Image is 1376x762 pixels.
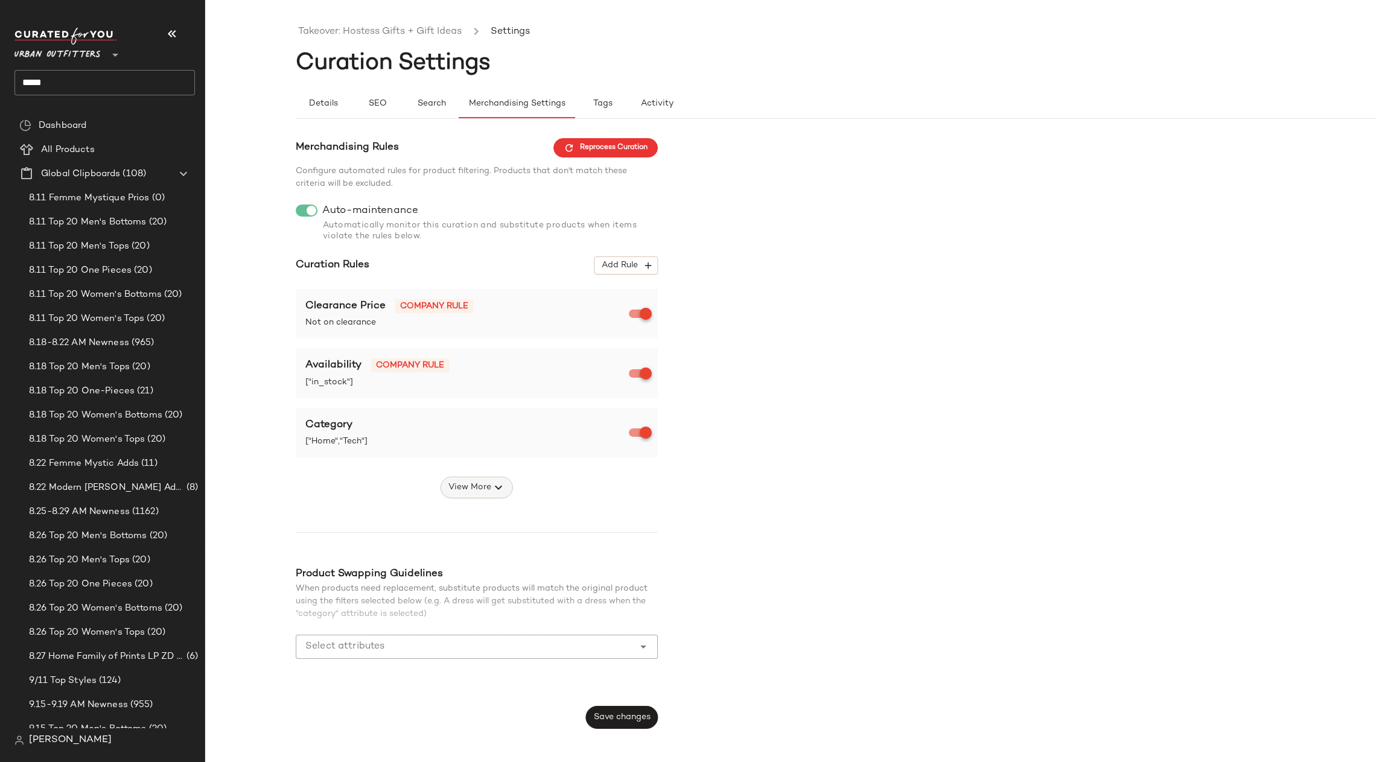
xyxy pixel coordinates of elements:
[29,577,132,591] span: 8.26 Top 20 One Pieces
[29,312,144,326] span: 8.11 Top 20 Women's Tops
[305,419,352,430] span: Category
[14,28,117,45] img: cfy_white_logo.C9jOOHJF.svg
[488,24,532,40] li: Settings
[29,384,135,398] span: 8.18 Top 20 One-Pieces
[593,99,613,109] span: Tags
[135,384,153,398] span: (21)
[129,336,154,350] span: (965)
[14,735,24,745] img: svg%3e
[184,481,198,495] span: (8)
[296,51,491,75] span: Curation Settings
[305,300,386,311] span: Clearance Price
[147,215,167,229] span: (20)
[29,602,162,615] span: 8.26 Top 20 Women's Bottoms
[144,312,165,326] span: (20)
[395,299,473,313] span: Company rule
[29,650,184,664] span: 8.27 Home Family of Prints LP ZD Adds
[468,99,565,109] span: Merchandising Settings
[29,240,129,253] span: 8.11 Top 20 Men's Tops
[29,457,139,471] span: 8.22 Femme Mystic Adds
[130,360,150,374] span: (20)
[130,553,150,567] span: (20)
[29,264,132,278] span: 8.11 Top 20 One Pieces
[593,713,651,722] span: Save changes
[296,167,627,188] span: Configure automated rules for product filtering. Products that don't match these criteria will be...
[636,640,651,654] i: Open
[120,167,146,181] span: (108)
[296,568,443,579] span: Product Swapping Guidelines
[184,650,198,664] span: (6)
[29,191,150,205] span: 8.11 Femme Mystique Prios
[162,408,183,422] span: (20)
[29,698,128,712] span: 9.15-9.19 AM Newness
[29,360,130,374] span: 8.18 Top 20 Men's Tops
[39,119,86,133] span: Dashboard
[147,722,167,736] span: (20)
[41,167,120,181] span: Global Clipboards
[601,260,651,271] span: Add Rule
[139,457,158,471] span: (11)
[305,360,362,370] span: Availability
[371,358,449,372] span: Company rule
[14,41,101,63] span: Urban Outfitters
[145,626,165,640] span: (20)
[417,99,446,109] span: Search
[147,529,168,543] span: (20)
[19,119,31,132] img: svg%3e
[145,433,165,446] span: (20)
[130,505,159,519] span: (1162)
[594,256,658,275] button: Add Rule
[29,553,130,567] span: 8.26 Top 20 Men's Tops
[305,316,631,329] span: Not on clearance
[308,99,337,109] span: Details
[97,674,121,688] span: (124)
[150,191,165,205] span: (0)
[296,584,648,618] span: When products need replacement, substitute products will match the original product using the fil...
[296,258,369,273] span: Curation Rules
[553,138,658,157] button: Reprocess Curation
[586,706,658,729] button: Save changes
[162,602,183,615] span: (20)
[29,626,145,640] span: 8.26 Top 20 Women's Tops
[29,481,184,495] span: 8.22 Modern [PERSON_NAME] Adds
[368,99,386,109] span: SEO
[29,336,129,350] span: 8.18-8.22 AM Newness
[132,264,152,278] span: (20)
[162,288,182,302] span: (20)
[298,24,462,40] a: Takeover: Hostess Gifts + Gift Ideas
[29,505,130,519] span: 8.25-8.29 AM Newness
[41,143,95,157] span: All Products
[29,722,147,736] span: 9.15 Top 20 Men's Bottoms
[132,577,153,591] span: (20)
[29,529,147,543] span: 8.26 Top 20 Men's Bottoms
[448,480,491,495] span: View More
[29,433,145,446] span: 8.18 Top 20 Women's Tops
[128,698,153,712] span: (955)
[441,477,513,498] button: View More
[296,220,658,242] div: Automatically monitor this curation and substitute products when items violate the rules below.
[29,288,162,302] span: 8.11 Top 20 Women's Bottoms
[29,215,147,229] span: 8.11 Top 20 Men's Bottoms
[296,140,399,156] span: Merchandising Rules
[564,142,648,153] span: Reprocess Curation
[29,408,162,422] span: 8.18 Top 20 Women's Bottoms
[129,240,150,253] span: (20)
[29,733,112,748] span: [PERSON_NAME]
[305,435,631,448] span: ["Home","Tech"]
[305,376,631,389] span: ["in_stock"]
[322,205,418,217] span: Auto-maintenance
[640,99,674,109] span: Activity
[29,674,97,688] span: 9/11 Top Styles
